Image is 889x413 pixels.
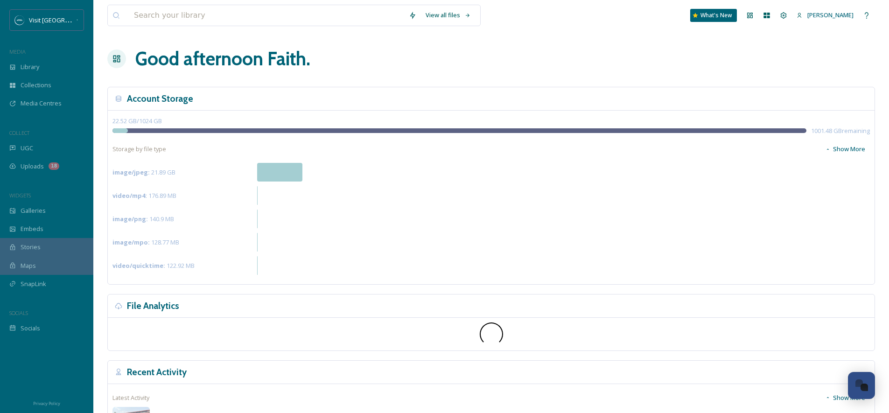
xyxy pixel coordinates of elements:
span: Library [21,63,39,71]
h3: Account Storage [127,92,193,105]
span: 128.77 MB [112,238,179,246]
div: 18 [49,162,59,170]
span: Media Centres [21,99,62,108]
strong: image/jpeg : [112,168,150,176]
strong: image/mpo : [112,238,150,246]
span: COLLECT [9,129,29,136]
span: Embeds [21,224,43,233]
strong: video/mp4 : [112,191,147,200]
span: Socials [21,324,40,333]
span: WIDGETS [9,192,31,199]
img: SM%20Social%20Profile.png [15,15,24,25]
span: 22.52 GB / 1024 GB [112,117,162,125]
span: Latest Activity [112,393,149,402]
span: 140.9 MB [112,215,174,223]
span: Collections [21,81,51,90]
span: UGC [21,144,33,153]
span: [PERSON_NAME] [807,11,854,19]
span: 1001.48 GB remaining [811,126,870,135]
h3: Recent Activity [127,365,187,379]
span: SOCIALS [9,309,28,316]
a: Privacy Policy [33,397,60,408]
span: Stories [21,243,41,252]
span: Storage by file type [112,145,166,154]
span: MEDIA [9,48,26,55]
span: Maps [21,261,36,270]
strong: image/png : [112,215,148,223]
a: View all files [421,6,476,24]
a: [PERSON_NAME] [792,6,858,24]
button: Show More [820,389,870,407]
span: 21.89 GB [112,168,175,176]
span: Uploads [21,162,44,171]
input: Search your library [129,5,404,26]
span: 176.89 MB [112,191,176,200]
span: Galleries [21,206,46,215]
h3: File Analytics [127,299,179,313]
span: 122.92 MB [112,261,195,270]
button: Show More [820,140,870,158]
span: Privacy Policy [33,400,60,406]
h1: Good afternoon Faith . [135,45,310,73]
span: Visit [GEOGRAPHIC_DATA][US_STATE] [29,15,133,24]
button: Open Chat [848,372,875,399]
a: What's New [690,9,737,22]
strong: video/quicktime : [112,261,165,270]
span: SnapLink [21,280,46,288]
